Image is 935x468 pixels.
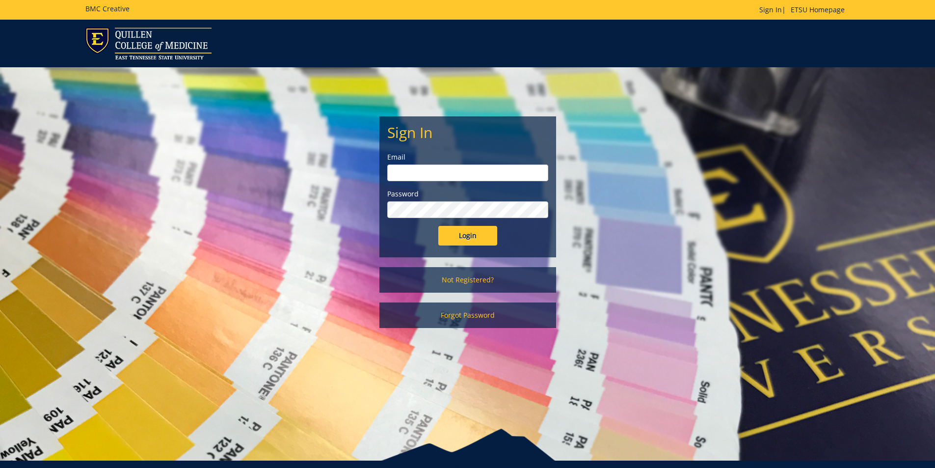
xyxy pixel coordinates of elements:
[387,152,548,162] label: Email
[387,124,548,140] h2: Sign In
[85,5,130,12] h5: BMC Creative
[759,5,850,15] p: |
[379,303,556,328] a: Forgot Password
[786,5,850,14] a: ETSU Homepage
[85,28,212,59] img: ETSU logo
[759,5,782,14] a: Sign In
[379,267,556,293] a: Not Registered?
[387,189,548,199] label: Password
[438,226,497,246] input: Login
